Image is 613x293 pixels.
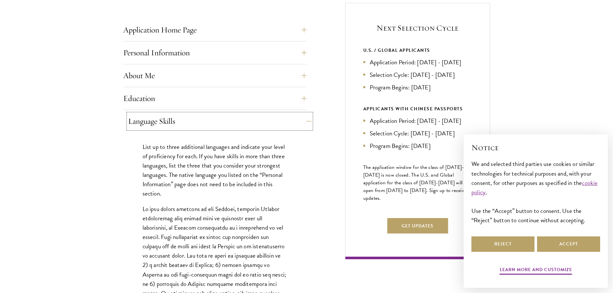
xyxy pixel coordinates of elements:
[363,46,472,54] div: U.S. / GLOBAL APPLICANTS
[363,105,472,113] div: APPLICANTS WITH CHINESE PASSPORTS
[363,83,472,92] li: Program Begins: [DATE]
[471,178,598,197] a: cookie policy
[123,91,307,106] button: Education
[537,236,600,252] button: Accept
[363,141,472,151] li: Program Begins: [DATE]
[363,58,472,67] li: Application Period: [DATE] - [DATE]
[143,142,287,198] p: List up to three additional languages and indicate your level of proficiency for each. If you hav...
[387,218,448,233] button: Get Updates
[471,236,534,252] button: Reject
[500,266,572,276] button: Learn more and customize
[123,22,307,38] button: Application Home Page
[123,68,307,83] button: About Me
[363,70,472,79] li: Selection Cycle: [DATE] - [DATE]
[123,45,307,60] button: Personal Information
[471,159,600,224] div: We and selected third parties use cookies or similar technologies for technical purposes and, wit...
[128,114,311,129] button: Language Skills
[471,142,600,153] h2: Notice
[363,163,469,202] span: The application window for the class of [DATE]-[DATE] is now closed. The U.S. and Global applicat...
[363,129,472,138] li: Selection Cycle: [DATE] - [DATE]
[363,23,472,33] h5: Next Selection Cycle
[363,116,472,125] li: Application Period: [DATE] - [DATE]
